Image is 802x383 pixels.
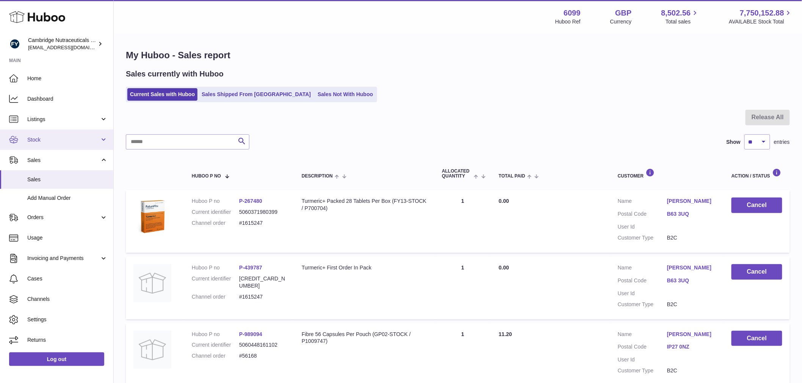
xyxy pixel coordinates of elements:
dt: Name [618,264,667,273]
div: Action / Status [732,168,782,179]
div: Cambridge Nutraceuticals Ltd [28,37,96,51]
a: [PERSON_NAME] [667,264,716,271]
dd: B2C [667,367,716,374]
div: Turmeric+ First Order In Pack [302,264,427,271]
span: Home [27,75,108,82]
dt: Postal Code [618,343,667,352]
dt: Huboo P no [192,331,239,338]
dd: B2C [667,234,716,241]
span: Sales [27,157,100,164]
a: P-439787 [239,265,262,271]
dt: Channel order [192,220,239,227]
div: Currency [610,18,632,25]
span: Returns [27,336,108,344]
span: Dashboard [27,95,108,103]
span: ALLOCATED Quantity [442,169,472,179]
img: no-photo.jpg [133,331,171,369]
a: [PERSON_NAME] [667,331,716,338]
a: Sales Not With Huboo [315,88,376,101]
dt: Customer Type [618,367,667,374]
img: no-photo.jpg [133,264,171,302]
span: Channels [27,296,108,303]
dd: 5060371980399 [239,209,287,216]
a: [PERSON_NAME] [667,198,716,205]
strong: GBP [615,8,631,18]
button: Cancel [732,331,782,346]
span: 0.00 [499,265,509,271]
span: Stock [27,136,100,143]
label: Show [727,139,741,146]
td: 1 [434,190,491,253]
dt: User Id [618,290,667,297]
span: Total paid [499,174,525,179]
a: P-989094 [239,331,262,337]
span: Orders [27,214,100,221]
div: Customer [618,168,716,179]
dd: [CREDIT_CARD_NUMBER] [239,275,287,290]
h1: My Huboo - Sales report [126,49,790,61]
a: Log out [9,352,104,366]
dt: User Id [618,223,667,230]
dd: #56168 [239,352,287,360]
span: [EMAIL_ADDRESS][DOMAIN_NAME] [28,44,111,50]
dt: Name [618,198,667,207]
dt: User Id [618,356,667,363]
span: Huboo P no [192,174,221,179]
dt: Channel order [192,293,239,300]
dt: Huboo P no [192,264,239,271]
dt: Current identifier [192,209,239,216]
dt: Current identifier [192,341,239,349]
button: Cancel [732,198,782,213]
dd: #1615247 [239,293,287,300]
span: 8,502.56 [661,8,691,18]
a: B63 3UQ [667,210,716,218]
span: Settings [27,316,108,323]
dt: Name [618,331,667,340]
img: huboo@camnutra.com [9,38,20,50]
span: Total sales [666,18,699,25]
div: Fibre 56 Capsules Per Pouch (GP02-STOCK / P1009747) [302,331,427,345]
strong: 6099 [564,8,581,18]
a: 8,502.56 Total sales [661,8,700,25]
dt: Huboo P no [192,198,239,205]
span: 0.00 [499,198,509,204]
dt: Customer Type [618,301,667,308]
h2: Sales currently with Huboo [126,69,224,79]
span: Add Manual Order [27,195,108,202]
a: IP27 0NZ [667,343,716,350]
dt: Current identifier [192,275,239,290]
dt: Postal Code [618,210,667,220]
dt: Postal Code [618,277,667,286]
div: Huboo Ref [555,18,581,25]
dd: 5060448161102 [239,341,287,349]
a: Sales Shipped From [GEOGRAPHIC_DATA] [199,88,313,101]
td: 1 [434,257,491,319]
span: AVAILABLE Stock Total [729,18,793,25]
span: Invoicing and Payments [27,255,100,262]
button: Cancel [732,264,782,280]
a: B63 3UQ [667,277,716,284]
span: Usage [27,234,108,241]
img: 60991619191506.png [133,198,171,235]
a: 7,750,152.88 AVAILABLE Stock Total [729,8,793,25]
a: Current Sales with Huboo [127,88,197,101]
span: entries [774,139,790,146]
a: P-267480 [239,198,262,204]
span: Listings [27,116,100,123]
dd: B2C [667,301,716,308]
span: Cases [27,275,108,282]
dt: Channel order [192,352,239,360]
span: Description [302,174,333,179]
span: 7,750,152.88 [740,8,784,18]
dt: Customer Type [618,234,667,241]
div: Turmeric+ Packed 28 Tablets Per Box (FY13-STOCK / P700704) [302,198,427,212]
span: 11.20 [499,331,512,337]
span: Sales [27,176,108,183]
dd: #1615247 [239,220,287,227]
